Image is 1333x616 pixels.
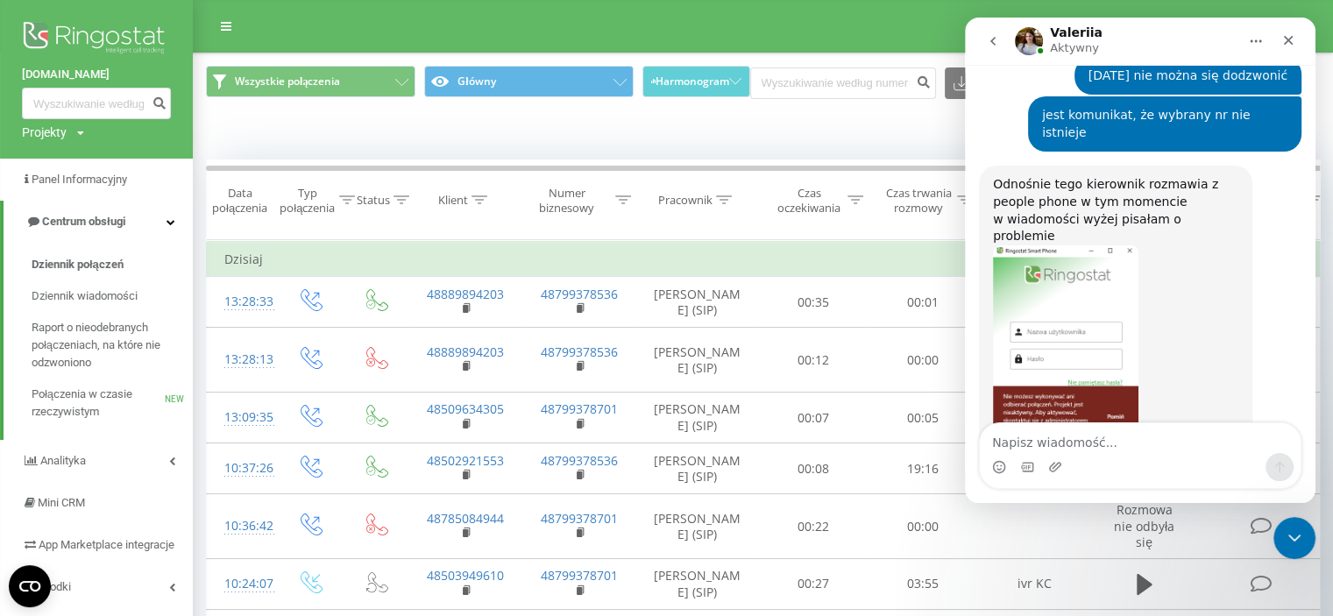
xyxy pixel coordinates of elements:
[224,451,259,485] div: 10:37:26
[965,18,1315,503] iframe: Intercom live chat
[55,443,69,457] button: Selektor plików GIF
[14,148,287,472] div: Odnośnie tego kierownik rozmawia z people phone w tym momenciew wiadomości wyżej pisałam o problemie
[883,186,953,216] div: Czas trwania rozmowy
[657,193,712,208] div: Pracownik
[39,538,174,551] span: App Marketplace integracje
[541,400,618,417] a: 48799378701
[869,558,978,609] td: 03:55
[224,509,259,543] div: 10:36:42
[280,186,335,216] div: Typ połączenia
[22,18,171,61] img: Ringostat logo
[541,567,618,584] a: 48799378701
[869,328,978,393] td: 00:00
[224,285,259,319] div: 13:28:33
[427,343,504,360] a: 48889894203
[945,67,1039,99] button: Eksport
[636,558,759,609] td: [PERSON_NAME] (SIP)
[207,242,1329,277] td: Dzisiaj
[759,443,869,494] td: 00:08
[750,67,936,99] input: Wyszukiwanie według numeru
[40,454,86,467] span: Analityka
[356,193,389,208] div: Status
[224,400,259,435] div: 13:09:35
[427,286,504,302] a: 48889894203
[427,400,504,417] a: 48509634305
[206,66,415,97] button: Wszystkie połączenia
[437,193,467,208] div: Klient
[759,558,869,609] td: 00:27
[32,173,127,186] span: Panel Informacyjny
[427,452,504,469] a: 48502921553
[636,393,759,443] td: [PERSON_NAME] (SIP)
[301,435,329,464] button: Wyślij wiadomość…
[9,565,51,607] button: Open CMP widget
[15,406,336,435] textarea: Napisz wiadomość...
[427,510,504,527] a: 48785084944
[42,215,125,228] span: Centrum obsługi
[978,558,1092,609] td: ivr KC
[14,148,337,504] div: Valeriia mówi…
[424,66,634,97] button: Główny
[636,443,759,494] td: [PERSON_NAME] (SIP)
[39,580,71,593] span: Środki
[32,319,184,372] span: Raport o nieodebranych połączeniach, na które nie odzwoniono
[541,286,618,302] a: 48799378536
[869,443,978,494] td: 19:16
[4,201,193,243] a: Centrum obsługi
[759,277,869,328] td: 00:35
[224,343,259,377] div: 13:28:13
[1114,501,1174,549] span: Rozmowa nie odbyła się
[207,186,272,216] div: Data połączenia
[235,74,340,89] span: Wszystkie połączenia
[1273,517,1315,559] iframe: Intercom live chat
[32,379,193,428] a: Połączenia w czasie rzeczywistymNEW
[32,386,165,421] span: Połączenia w czasie rzeczywistym
[32,312,193,379] a: Raport o nieodebranych połączeniach, na które nie odzwoniono
[759,494,869,559] td: 00:22
[636,328,759,393] td: [PERSON_NAME] (SIP)
[541,343,618,360] a: 48799378536
[541,452,618,469] a: 48799378536
[83,443,97,457] button: Załaduj załącznik
[22,124,67,141] div: Projekty
[642,66,749,97] button: Harmonogram
[22,66,171,83] a: [DOMAIN_NAME]
[636,277,759,328] td: [PERSON_NAME] (SIP)
[541,510,618,527] a: 48799378701
[38,496,85,509] span: Mini CRM
[869,277,978,328] td: 00:01
[636,494,759,559] td: [PERSON_NAME] (SIP)
[22,88,171,119] input: Wyszukiwanie według numeru
[869,393,978,443] td: 00:05
[759,393,869,443] td: 00:07
[774,186,843,216] div: Czas oczekiwania
[28,194,273,228] div: w wiadomości wyżej pisałam o problemie
[32,280,193,312] a: Dziennik wiadomości
[27,443,41,457] button: Selektor emotek
[522,186,612,216] div: Numer biznesowy
[224,567,259,601] div: 10:24:07
[28,159,273,193] div: Odnośnie tego kierownik rozmawia z people phone w tym momencie
[656,75,729,88] span: Harmonogram
[869,494,978,559] td: 00:00
[427,567,504,584] a: 48503949610
[759,328,869,393] td: 00:12
[32,287,138,305] span: Dziennik wiadomości
[32,256,124,273] span: Dziennik połączeń
[32,249,193,280] a: Dziennik połączeń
